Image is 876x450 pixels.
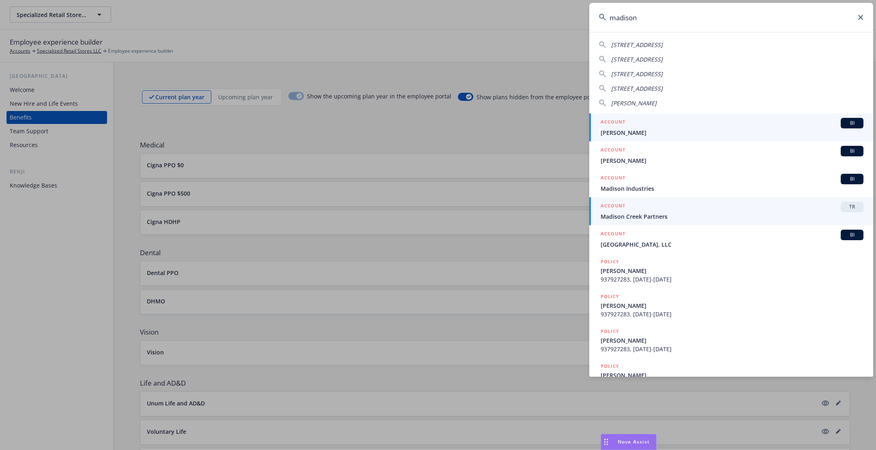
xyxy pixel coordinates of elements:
[601,267,863,275] span: [PERSON_NAME]
[589,323,873,358] a: POLICY[PERSON_NAME]937927283, [DATE]-[DATE]
[589,113,873,141] a: ACCOUNTBI[PERSON_NAME]
[589,358,873,392] a: POLICY[PERSON_NAME]
[601,128,863,137] span: [PERSON_NAME]
[601,434,657,450] button: Nova Assist
[601,336,863,345] span: [PERSON_NAME]
[601,174,625,183] h5: ACCOUNT
[589,3,873,32] input: Search...
[611,55,663,63] span: [STREET_ADDRESS]
[611,85,663,92] span: [STREET_ADDRESS]
[844,231,860,239] span: BI
[601,184,863,193] span: Madison Industries
[589,197,873,225] a: ACCOUNTTRMadison Creek Partners
[601,362,619,370] h5: POLICY
[601,327,619,335] h5: POLICY
[611,41,663,49] span: [STREET_ADDRESS]
[601,371,863,380] span: [PERSON_NAME]
[618,438,650,445] span: Nova Assist
[601,434,611,450] div: Drag to move
[601,240,863,249] span: [GEOGRAPHIC_DATA], LLC
[601,301,863,310] span: [PERSON_NAME]
[601,212,863,221] span: Madison Creek Partners
[601,230,625,239] h5: ACCOUNT
[601,292,619,301] h5: POLICY
[611,99,657,107] span: [PERSON_NAME]
[589,288,873,323] a: POLICY[PERSON_NAME]937927283, [DATE]-[DATE]
[601,118,625,128] h5: ACCOUNT
[601,156,863,165] span: [PERSON_NAME]
[601,146,625,156] h5: ACCOUNT
[601,310,863,318] span: 937927283, [DATE]-[DATE]
[601,345,863,353] span: 937927283, [DATE]-[DATE]
[589,141,873,169] a: ACCOUNTBI[PERSON_NAME]
[844,203,860,211] span: TR
[601,275,863,284] span: 937927283, [DATE]-[DATE]
[601,258,619,266] h5: POLICY
[589,169,873,197] a: ACCOUNTBIMadison Industries
[844,175,860,183] span: BI
[589,253,873,288] a: POLICY[PERSON_NAME]937927283, [DATE]-[DATE]
[844,119,860,127] span: BI
[611,70,663,78] span: [STREET_ADDRESS]
[844,147,860,155] span: BI
[601,202,625,211] h5: ACCOUNT
[589,225,873,253] a: ACCOUNTBI[GEOGRAPHIC_DATA], LLC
